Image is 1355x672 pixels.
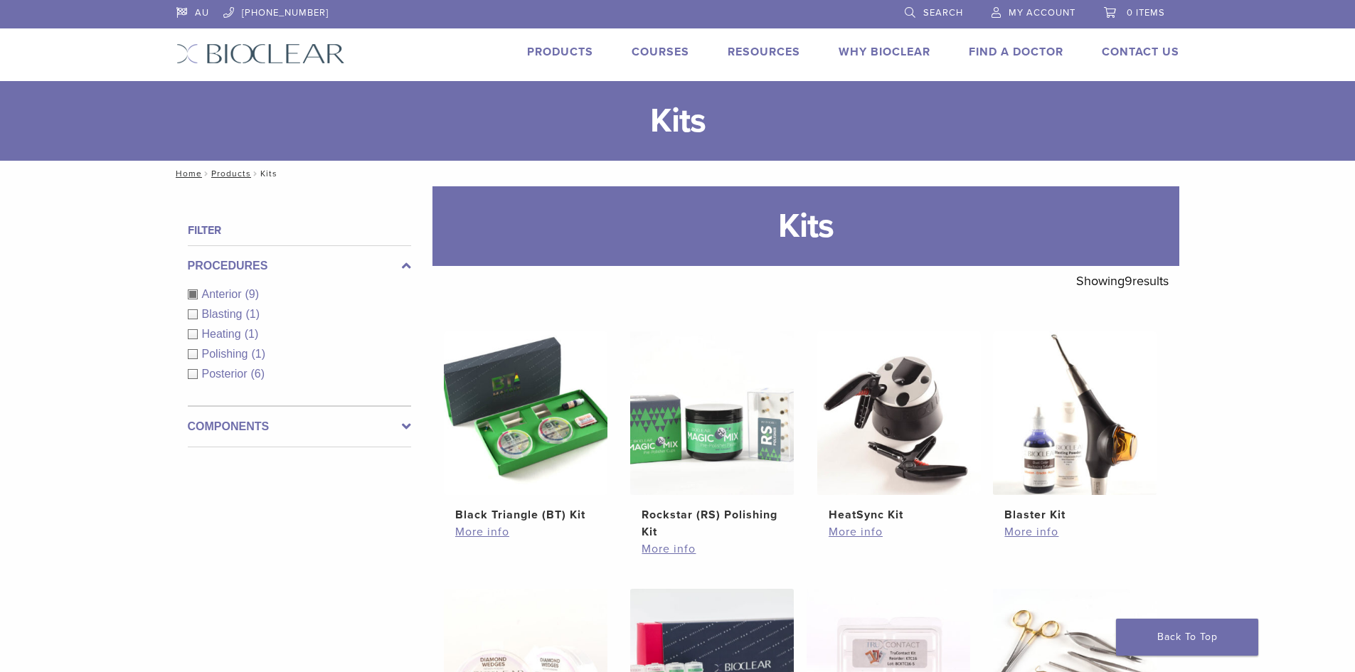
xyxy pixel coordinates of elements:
[829,523,969,540] a: More info
[993,331,1157,495] img: Blaster Kit
[188,257,411,274] label: Procedures
[829,506,969,523] h2: HeatSync Kit
[245,328,259,340] span: (1)
[1004,523,1145,540] a: More info
[176,43,345,64] img: Bioclear
[839,45,930,59] a: Why Bioclear
[251,170,260,177] span: /
[455,523,596,540] a: More info
[642,506,782,540] h2: Rockstar (RS) Polishing Kit
[1102,45,1179,59] a: Contact Us
[1116,619,1258,656] a: Back To Top
[211,169,251,178] a: Products
[202,170,211,177] span: /
[527,45,593,59] a: Products
[202,308,246,320] span: Blasting
[629,331,795,540] a: Rockstar (RS) Polishing KitRockstar (RS) Polishing Kit
[188,222,411,239] h4: Filter
[202,368,251,380] span: Posterior
[251,368,265,380] span: (6)
[171,169,202,178] a: Home
[245,308,260,320] span: (1)
[432,186,1179,266] h1: Kits
[443,331,609,523] a: Black Triangle (BT) KitBlack Triangle (BT) Kit
[630,331,794,495] img: Rockstar (RS) Polishing Kit
[202,328,245,340] span: Heating
[245,288,260,300] span: (9)
[632,45,689,59] a: Courses
[444,331,607,495] img: Black Triangle (BT) Kit
[1125,273,1132,289] span: 9
[188,418,411,435] label: Components
[728,45,800,59] a: Resources
[817,331,981,495] img: HeatSync Kit
[251,348,265,360] span: (1)
[455,506,596,523] h2: Black Triangle (BT) Kit
[1009,7,1075,18] span: My Account
[817,331,982,523] a: HeatSync KitHeatSync Kit
[1004,506,1145,523] h2: Blaster Kit
[202,348,252,360] span: Polishing
[202,288,245,300] span: Anterior
[166,161,1190,186] nav: Kits
[992,331,1158,523] a: Blaster KitBlaster Kit
[642,540,782,558] a: More info
[923,7,963,18] span: Search
[969,45,1063,59] a: Find A Doctor
[1076,266,1169,296] p: Showing results
[1127,7,1165,18] span: 0 items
